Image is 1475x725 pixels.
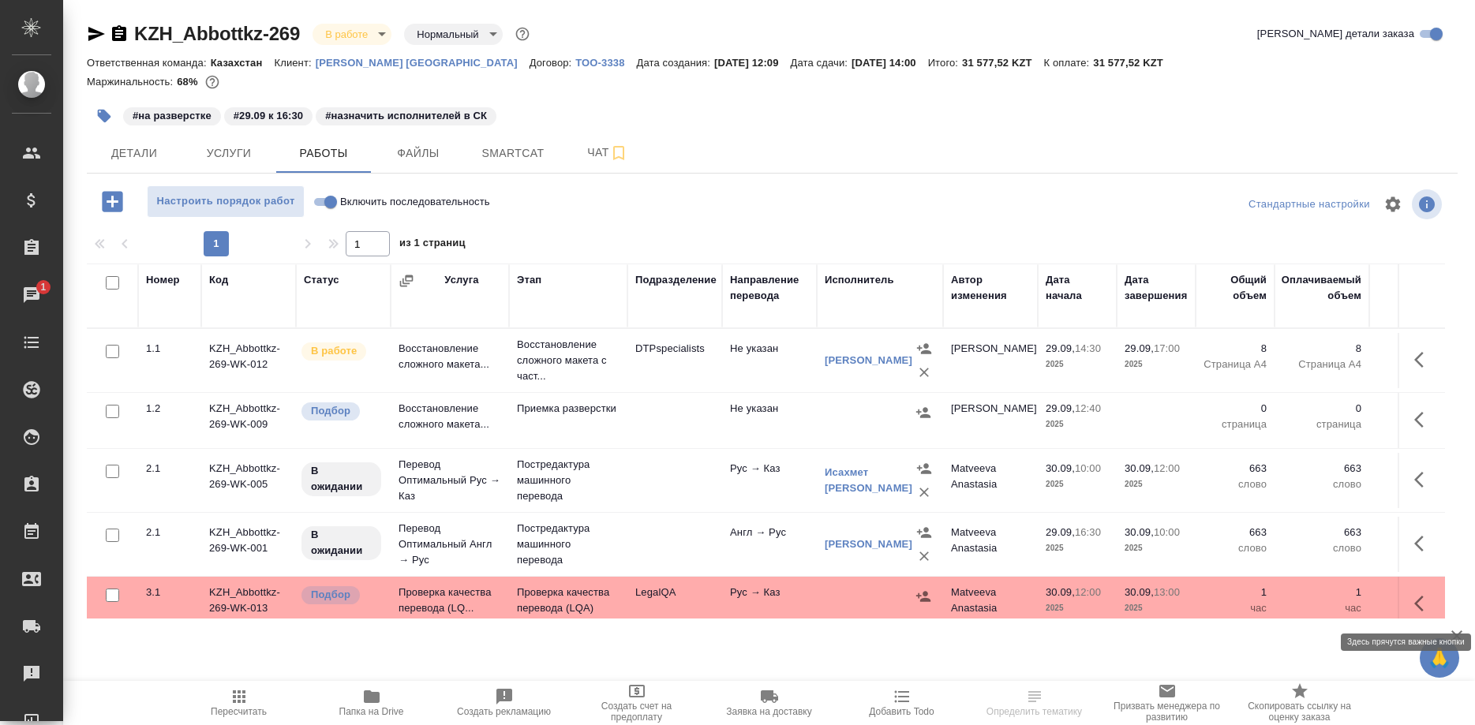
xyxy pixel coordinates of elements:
[87,99,122,133] button: Добавить тэг
[1154,526,1180,538] p: 10:00
[31,279,55,295] span: 1
[825,354,912,366] a: [PERSON_NAME]
[1204,417,1267,432] p: страница
[825,272,894,288] div: Исполнитель
[1426,641,1453,675] span: 🙏
[1154,586,1180,598] p: 13:00
[1405,341,1443,379] button: Здесь прячутся важные кнопки
[223,108,314,121] span: 29.09 к 16:30
[1282,540,1361,556] p: слово
[201,333,296,388] td: KZH_Abbottkz-269-WK-012
[1282,585,1361,600] p: 1
[1046,462,1075,474] p: 30.09,
[722,577,817,632] td: Рус → Каз
[201,577,296,632] td: KZH_Abbottkz-269-WK-013
[202,72,223,92] button: 1403.86 RUB; 0.00 KZT;
[912,544,936,568] button: Удалить
[912,585,935,608] button: Назначить
[209,272,228,288] div: Код
[274,57,315,69] p: Клиент:
[146,401,193,417] div: 1.2
[444,272,478,288] div: Услуга
[1046,417,1109,432] p: 2025
[791,57,852,69] p: Дата сдачи:
[1125,586,1154,598] p: 30.09,
[912,521,936,544] button: Назначить
[1377,341,1440,357] p: 57,8
[133,108,212,124] p: #на разверстке
[234,108,303,124] p: #29.09 к 16:30
[517,401,620,417] p: Приемка разверстки
[1377,401,1440,417] p: 0
[627,577,722,632] td: LegalQA
[201,517,296,572] td: KZH_Abbottkz-269-WK-001
[512,24,533,44] button: Доп статусы указывают на важность/срочность заказа
[1282,341,1361,357] p: 8
[1046,600,1109,616] p: 2025
[1125,462,1154,474] p: 30.09,
[1377,525,1440,540] p: 0,72
[517,457,620,504] p: Постредактура машинного перевода
[637,57,714,69] p: Дата создания:
[943,393,1038,448] td: [PERSON_NAME]
[722,517,817,572] td: Англ → Рус
[146,341,193,357] div: 1.1
[1046,540,1109,556] p: 2025
[825,466,912,494] a: Исахмет [PERSON_NAME]
[1075,342,1101,354] p: 14:30
[1046,402,1075,414] p: 29.09,
[311,463,372,495] p: В ожидании
[1282,401,1361,417] p: 0
[1046,272,1109,304] div: Дата начала
[311,527,372,559] p: В ожидании
[404,24,502,45] div: В работе
[722,333,817,388] td: Не указан
[714,57,791,69] p: [DATE] 12:09
[91,185,134,218] button: Добавить работу
[1046,357,1109,372] p: 2025
[314,108,498,121] span: назначить исполнителей в СК
[300,401,383,422] div: Можно подбирать исполнителей
[87,57,211,69] p: Ответственная команда:
[1377,585,1440,600] p: 0
[286,144,361,163] span: Работы
[1046,342,1075,354] p: 29.09,
[300,341,383,362] div: Исполнитель выполняет работу
[87,76,177,88] p: Маржинальность:
[380,144,456,163] span: Файлы
[1282,417,1361,432] p: страница
[1282,525,1361,540] p: 663
[316,55,530,69] a: [PERSON_NAME] [GEOGRAPHIC_DATA]
[1245,192,1374,217] div: split button
[340,194,490,210] span: Включить последовательность
[1405,525,1443,562] button: Здесь прячутся важные кнопки
[1282,476,1361,492] p: слово
[1257,26,1414,42] span: [PERSON_NAME] детали заказа
[635,272,717,288] div: Подразделение
[155,192,296,211] span: Настроить порядок работ
[1046,586,1075,598] p: 30.09,
[122,108,223,121] span: на разверстке
[325,108,487,124] p: #назначить исполнителей в СК
[825,538,912,550] a: [PERSON_NAME]
[1377,476,1440,492] p: RUB
[1377,461,1440,476] p: 0,7
[609,144,628,163] svg: Подписаться
[1282,357,1361,372] p: Страница А4
[1377,540,1440,556] p: RUB
[1282,272,1361,304] div: Оплачиваемый объем
[475,144,551,163] span: Smartcat
[1125,600,1188,616] p: 2025
[311,587,350,603] p: Подбор
[201,393,296,448] td: KZH_Abbottkz-269-WK-009
[1046,526,1075,538] p: 29.09,
[391,393,509,448] td: Восстановление сложного макета...
[517,272,541,288] div: Этап
[399,273,414,289] button: Сгруппировать
[1125,540,1188,556] p: 2025
[412,28,483,41] button: Нормальный
[1374,185,1412,223] span: Настроить таблицу
[1204,357,1267,372] p: Страница А4
[1420,638,1459,678] button: 🙏
[313,24,391,45] div: В работе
